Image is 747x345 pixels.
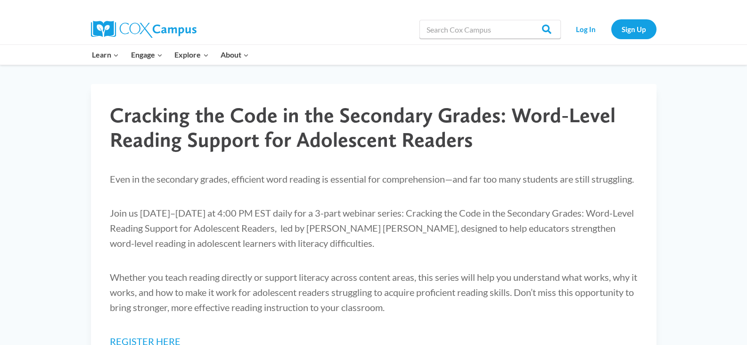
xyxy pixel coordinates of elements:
nav: Secondary Navigation [566,19,657,39]
input: Search Cox Campus [419,20,561,39]
span: Learn [92,49,119,61]
p: Whether you teach reading directly or support literacy across content areas, this series will hel... [110,269,638,315]
nav: Primary Navigation [86,45,255,65]
p: Even in the secondary grades, efficient word reading is essential for comprehension—and far too m... [110,171,638,186]
h1: Cracking the Code in the Secondary Grades: Word-Level Reading Support for Adolescent Readers [110,103,638,153]
a: Sign Up [611,19,657,39]
a: Log In [566,19,607,39]
span: About [221,49,249,61]
span: Explore [174,49,208,61]
p: Join us [DATE]–[DATE] at 4:00 PM EST daily for a 3-part webinar series: Cracking the Code in the ... [110,205,638,251]
img: Cox Campus [91,21,197,38]
span: Engage [131,49,163,61]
